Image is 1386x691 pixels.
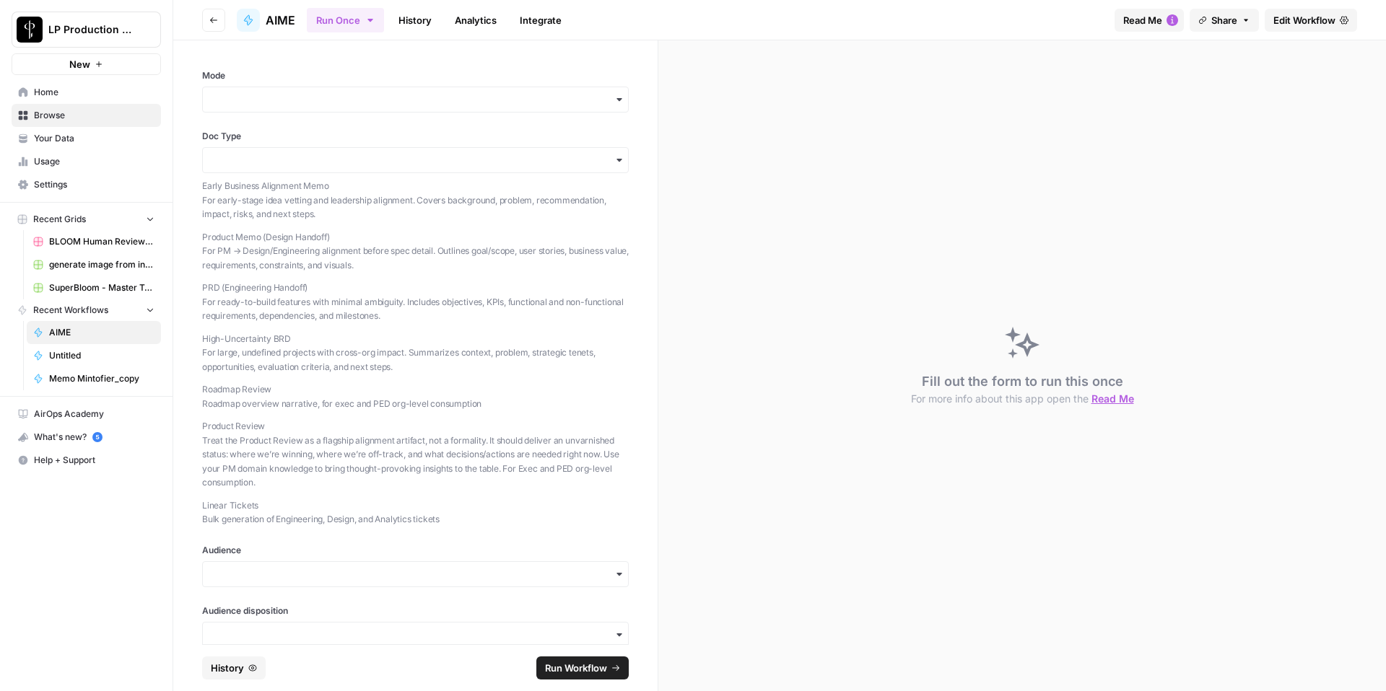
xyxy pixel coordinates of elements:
a: History [390,9,440,32]
button: Recent Workflows [12,299,161,321]
a: Untitled [27,344,161,367]
a: SuperBloom - Master Topic List [27,276,161,299]
a: Your Data [12,127,161,150]
span: AIME [266,12,295,29]
button: New [12,53,161,75]
span: Edit Workflow [1273,13,1335,27]
a: Home [12,81,161,104]
button: Recent Grids [12,208,161,230]
span: LP Production Workloads [48,22,136,37]
button: Help + Support [12,449,161,472]
span: Share [1211,13,1237,27]
a: AIME [27,321,161,344]
span: Read Me [1091,392,1134,405]
span: BLOOM Human Review (ver2) [49,235,154,248]
p: Product Review Treat the Product Review as a flagship alignment artifact, not a formality. It sho... [202,419,629,490]
button: Run Workflow [536,656,629,679]
span: History [211,661,244,675]
span: AirOps Academy [34,408,154,421]
span: Home [34,86,154,99]
span: Untitled [49,349,154,362]
button: History [202,656,266,679]
a: AIME [237,9,295,32]
button: Share [1190,9,1259,32]
span: New [69,57,90,71]
p: Roadmap Review Roadmap overview narrative, for exec and PED org-level consumption [202,382,629,410]
span: SuperBloom - Master Topic List [49,281,154,294]
span: Read Me [1123,13,1162,27]
span: Browse [34,109,154,122]
a: 5 [92,432,103,442]
span: AIME [49,326,154,339]
a: Analytics [446,9,505,32]
span: Your Data [34,132,154,145]
p: Linear Tickets Bulk generation of Engineering, Design, and Analytics tickets [202,498,629,527]
a: Browse [12,104,161,127]
span: Recent Grids [33,213,86,226]
p: High-Uncertainty BRD For large, undefined projects with cross-org impact. Summarizes context, pro... [202,332,629,374]
a: BLOOM Human Review (ver2) [27,230,161,253]
a: Memo Mintofier_copy [27,367,161,390]
button: Run Once [307,8,384,32]
label: Audience disposition [202,604,629,617]
span: Run Workflow [545,661,607,675]
span: Help + Support [34,454,154,467]
a: Integrate [511,9,570,32]
button: Workspace: LP Production Workloads [12,12,161,48]
a: Settings [12,173,161,196]
button: For more info about this app open the Read Me [911,392,1134,406]
label: Mode [202,69,629,82]
text: 5 [95,433,99,441]
a: generate image from input image (copyright tests) duplicate Grid [27,253,161,276]
p: PRD (Engineering Handoff) For ready-to-build features with minimal ambiguity. Includes objectives... [202,281,629,323]
img: LP Production Workloads Logo [17,17,43,43]
span: Memo Mintofier_copy [49,372,154,385]
a: Usage [12,150,161,173]
div: What's new? [12,426,160,448]
span: generate image from input image (copyright tests) duplicate Grid [49,258,154,271]
a: Edit Workflow [1265,9,1357,32]
div: Fill out the form to run this once [911,371,1134,406]
label: Audience [202,544,629,557]
button: What's new? 5 [12,426,161,449]
p: Product Memo (Design Handoff) For PM → Design/Engineering alignment before spec detail. Outlines ... [202,230,629,273]
p: Early Business Alignment Memo For early-stage idea vetting and leadership alignment. Covers backg... [202,179,629,221]
button: Read Me [1115,9,1184,32]
span: Recent Workflows [33,304,108,317]
span: Settings [34,178,154,191]
a: AirOps Academy [12,402,161,426]
label: Doc Type [202,130,629,143]
span: Usage [34,155,154,168]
